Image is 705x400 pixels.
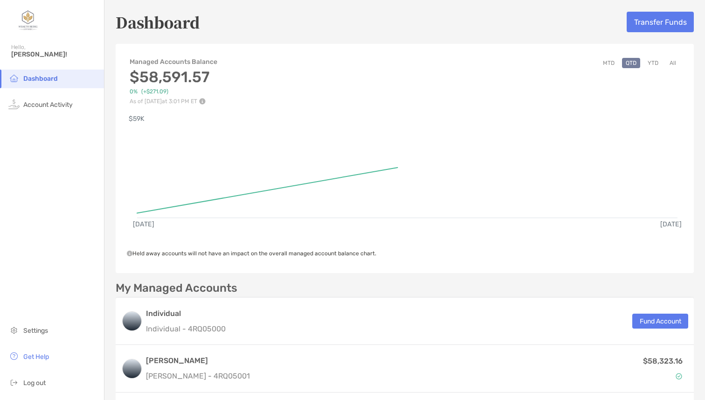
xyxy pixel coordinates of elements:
p: My Managed Accounts [116,282,237,294]
h3: $58,591.57 [130,68,218,86]
button: Transfer Funds [627,12,694,32]
img: Account Status icon [676,373,682,379]
span: Settings [23,327,48,335]
button: MTD [599,58,618,68]
img: household icon [8,72,20,84]
text: [DATE] [660,220,682,228]
button: QTD [622,58,640,68]
p: $58,323.16 [643,355,683,367]
span: (+$271.09) [141,88,168,95]
span: Account Activity [23,101,73,109]
img: get-help icon [8,351,20,362]
h4: Managed Accounts Balance [130,58,218,66]
img: Performance Info [199,98,206,105]
span: 0% [130,88,138,95]
text: [DATE] [133,220,154,228]
button: YTD [644,58,662,68]
p: As of [DATE] at 3:01 PM ET [130,98,218,105]
h5: Dashboard [116,11,200,33]
h3: [PERSON_NAME] [146,355,250,366]
button: All [666,58,680,68]
img: logo account [123,359,141,378]
span: Dashboard [23,75,58,83]
p: Individual - 4RQ05000 [146,323,226,335]
span: Get Help [23,353,49,361]
text: $59K [129,115,145,123]
img: settings icon [8,324,20,336]
span: Held away accounts will not have an impact on the overall managed account balance chart. [127,250,376,257]
span: [PERSON_NAME]! [11,50,98,58]
img: logo account [123,312,141,330]
button: Fund Account [632,314,688,329]
p: [PERSON_NAME] - 4RQ05001 [146,370,250,382]
img: activity icon [8,98,20,110]
img: Zoe Logo [11,4,45,37]
h3: Individual [146,308,226,319]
